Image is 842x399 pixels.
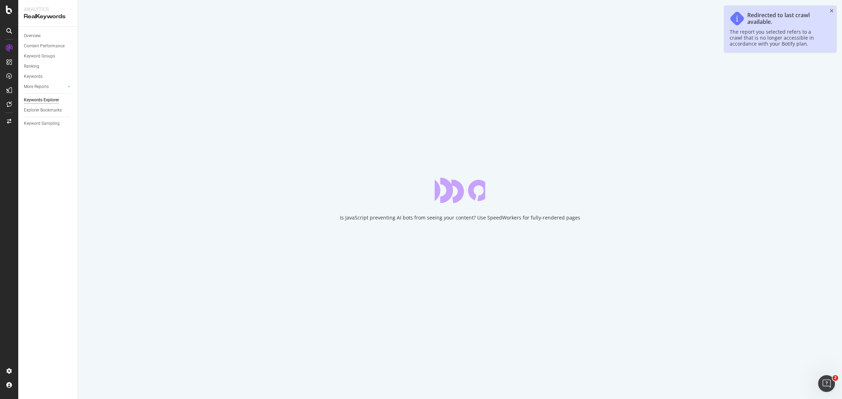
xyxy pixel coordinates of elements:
[340,214,580,221] div: Is JavaScript preventing AI bots from seeing your content? Use SpeedWorkers for fully-rendered pages
[24,83,66,90] a: More Reports
[818,375,835,392] iframe: Intercom live chat
[24,96,73,104] a: Keywords Explorer
[24,120,73,127] a: Keyword Sampling
[24,42,73,50] a: Content Performance
[24,42,65,50] div: Content Performance
[24,32,73,40] a: Overview
[24,73,73,80] a: Keywords
[24,6,72,13] div: Analytics
[435,178,485,203] div: animation
[24,13,72,21] div: RealKeywords
[24,96,59,104] div: Keywords Explorer
[830,8,834,13] div: close toast
[747,12,824,25] div: Redirected to last crawl available.
[24,53,55,60] div: Keyword Groups
[24,73,42,80] div: Keywords
[24,120,60,127] div: Keyword Sampling
[24,107,62,114] div: Explorer Bookmarks
[24,63,73,70] a: Ranking
[24,63,39,70] div: Ranking
[24,53,73,60] a: Keyword Groups
[24,107,73,114] a: Explorer Bookmarks
[24,32,41,40] div: Overview
[833,375,838,381] span: 2
[730,29,824,47] div: The report you selected refers to a crawl that is no longer accessible in accordance with your Bo...
[24,83,49,90] div: More Reports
